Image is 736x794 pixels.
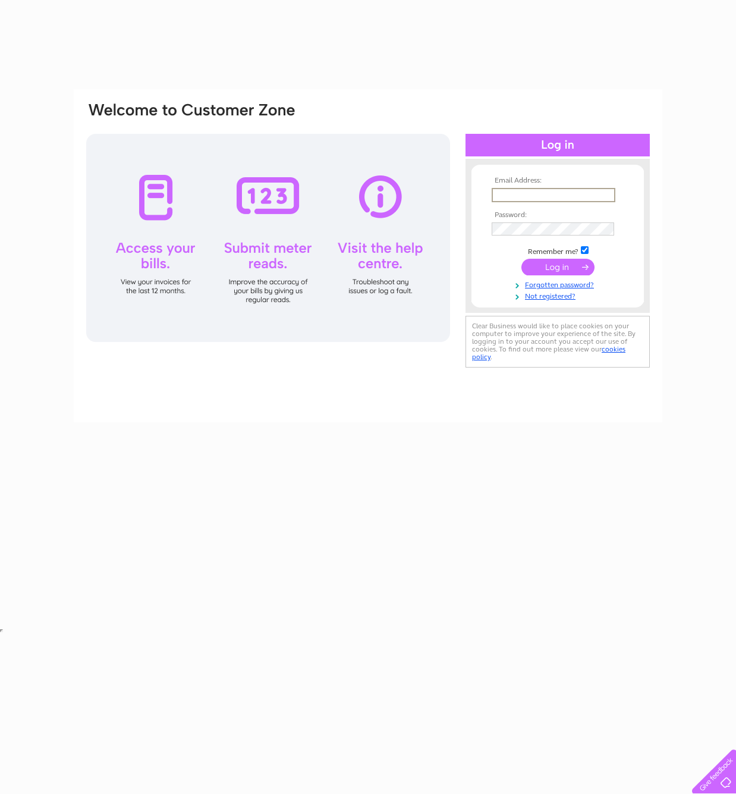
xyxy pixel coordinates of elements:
[492,278,627,290] a: Forgotten password?
[489,211,627,219] th: Password:
[472,345,625,361] a: cookies policy
[489,177,627,185] th: Email Address:
[489,244,627,256] td: Remember me?
[521,259,595,275] input: Submit
[492,290,627,301] a: Not registered?
[465,316,650,368] div: Clear Business would like to place cookies on your computer to improve your experience of the sit...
